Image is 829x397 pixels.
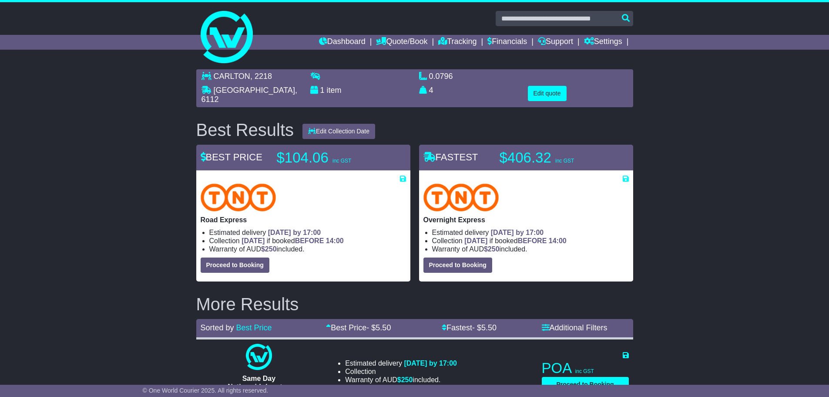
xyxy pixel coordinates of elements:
[442,323,497,332] a: Fastest- $5.50
[196,295,633,314] h2: More Results
[214,86,295,95] span: [GEOGRAPHIC_DATA]
[295,237,324,244] span: BEFORE
[555,158,574,164] span: inc GST
[246,344,272,370] img: One World Courier: Same Day Nationwide(quotes take 0.5-1 hour)
[209,237,406,245] li: Collection
[250,72,272,81] span: , 2218
[464,237,487,244] span: [DATE]
[464,237,566,244] span: if booked
[214,72,250,81] span: CARLTON
[201,323,234,332] span: Sorted by
[366,323,391,332] span: - $
[319,35,366,50] a: Dashboard
[201,86,297,104] span: , 6112
[209,228,406,237] li: Estimated delivery
[302,124,375,139] button: Edit Collection Date
[401,376,413,383] span: 250
[397,376,413,383] span: $
[429,86,433,95] span: 4
[472,323,497,332] span: - $
[326,237,344,244] span: 14:00
[432,237,629,245] li: Collection
[327,86,342,95] span: item
[201,152,262,163] span: BEST PRICE
[438,35,477,50] a: Tracking
[549,237,567,244] span: 14:00
[192,120,299,139] div: Best Results
[236,323,272,332] a: Best Price
[487,35,527,50] a: Financials
[376,323,391,332] span: 5.50
[326,323,391,332] a: Best Price- $5.50
[584,35,622,50] a: Settings
[518,237,547,244] span: BEFORE
[423,152,478,163] span: FASTEST
[265,245,277,253] span: 250
[242,237,265,244] span: [DATE]
[268,229,321,236] span: [DATE] by 17:00
[542,360,629,377] p: POA
[423,216,629,224] p: Overnight Express
[376,35,427,50] a: Quote/Book
[542,377,629,392] button: Proceed to Booking
[542,323,607,332] a: Additional Filters
[528,86,567,101] button: Edit quote
[404,360,457,367] span: [DATE] by 17:00
[575,368,594,374] span: inc GST
[201,183,276,211] img: TNT Domestic: Road Express
[345,359,457,367] li: Estimated delivery
[432,228,629,237] li: Estimated delivery
[500,149,608,166] p: $406.32
[429,72,453,81] span: 0.0796
[423,258,492,273] button: Proceed to Booking
[320,86,325,95] span: 1
[481,323,497,332] span: 5.50
[201,216,406,224] p: Road Express
[488,245,500,253] span: 250
[201,258,269,273] button: Proceed to Booking
[432,245,629,253] li: Warranty of AUD included.
[491,229,544,236] span: [DATE] by 17:00
[345,376,457,384] li: Warranty of AUD included.
[242,237,343,244] span: if booked
[209,245,406,253] li: Warranty of AUD included.
[484,245,500,253] span: $
[332,158,351,164] span: inc GST
[277,149,386,166] p: $104.06
[143,387,269,394] span: © One World Courier 2025. All rights reserved.
[423,183,499,211] img: TNT Domestic: Overnight Express
[261,245,277,253] span: $
[345,367,457,376] li: Collection
[538,35,573,50] a: Support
